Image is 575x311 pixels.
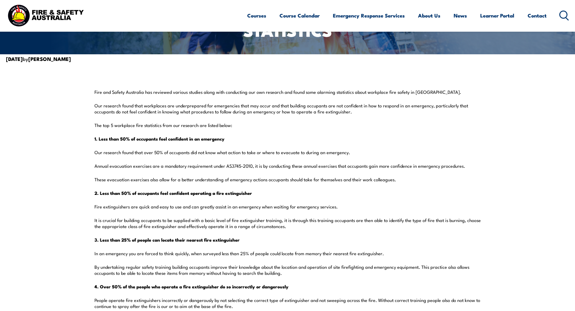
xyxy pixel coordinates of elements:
a: Learner Portal [480,8,514,24]
p: Our research found that workplaces are underprepared for emergencies that may occur and that buil... [94,103,481,115]
a: Emergency Response Services [333,8,405,24]
strong: [PERSON_NAME] [28,55,71,63]
a: Contact [528,8,547,24]
p: It is crucial for building occupants to be supplied with a basic level of fire extinguisher train... [94,217,481,229]
strong: 2. Less than 50% of occupants feel confident operating a fire extinguisher [94,189,252,196]
strong: [DATE] [6,55,23,63]
h1: 5 Workplace Fire Statistics [169,9,406,37]
p: People operate fire extinguishers incorrectly or dangerously by not selecting the correct type of... [94,297,481,309]
p: By undertaking regular safety training building occupants improve their knowledge about the locat... [94,264,481,276]
p: Our research found that over 50% of occupants did not know what action to take or where to evacua... [94,149,481,155]
span: by [6,55,71,62]
p: The top 5 workplace fire statistics from our research are listed below: [94,122,481,128]
strong: 1. Less than 50% of occupants feel confident in an emergency [94,135,225,142]
p: Annual evacuation exercises are a mandatory requirement under AS3745-2010, it is by conducting th... [94,163,481,169]
strong: 3. Less than 25% of people can locate their nearest fire extinguisher [94,236,240,243]
p: Fire and Safety Australia has reviewed various studies along with conducting our own research and... [94,89,481,95]
p: Fire extinguishers are quick and easy to use and can greatly assist in an emergency when waiting ... [94,204,481,210]
a: Courses [247,8,266,24]
a: Course Calendar [280,8,320,24]
p: These evacuation exercises also allow for a better understanding of emergency actions occupants s... [94,176,481,182]
strong: 4. Over 50% of the people who operate a fire extinguisher do so incorrectly or dangerously [94,283,289,290]
p: In an emergency you are forced to think quickly, when surveyed less than 25% of people could loca... [94,250,481,256]
a: News [454,8,467,24]
a: About Us [418,8,440,24]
